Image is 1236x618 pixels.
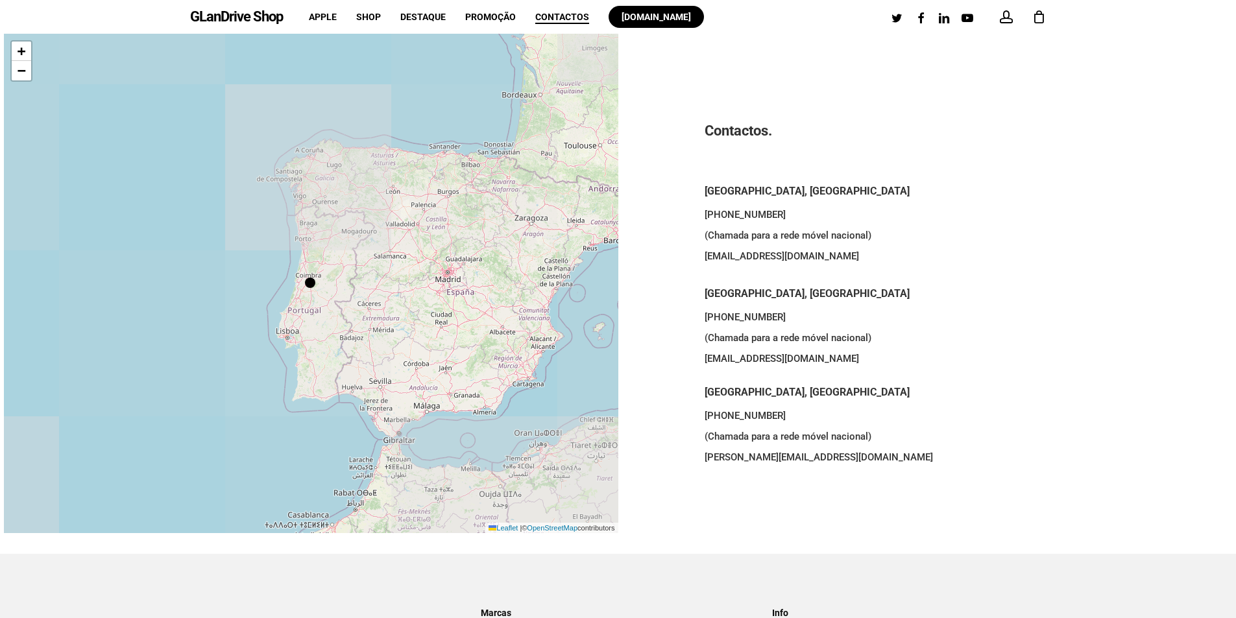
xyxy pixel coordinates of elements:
[309,12,337,22] span: Apple
[705,405,1146,468] p: [PHONE_NUMBER] (Chamada para a rede móvel nacional) [PERSON_NAME][EMAIL_ADDRESS][DOMAIN_NAME]
[400,12,446,22] span: Destaque
[485,523,618,534] div: © contributors
[705,204,1146,281] p: [PHONE_NUMBER] (Chamada para a rede móvel nacional) [EMAIL_ADDRESS][DOMAIN_NAME]
[356,12,381,22] span: Shop
[400,12,446,21] a: Destaque
[356,12,381,21] a: Shop
[520,524,522,532] span: |
[535,12,589,21] a: Contactos
[17,62,25,78] span: −
[12,42,31,61] a: Zoom in
[465,12,516,21] a: Promoção
[705,307,1146,384] p: [PHONE_NUMBER] (Chamada para a rede móvel nacional) [EMAIL_ADDRESS][DOMAIN_NAME]
[705,120,1146,142] h3: Contactos.
[465,12,516,22] span: Promoção
[705,285,1146,302] h5: [GEOGRAPHIC_DATA], [GEOGRAPHIC_DATA]
[309,12,337,21] a: Apple
[705,183,1146,200] h5: [GEOGRAPHIC_DATA], [GEOGRAPHIC_DATA]
[17,43,25,59] span: +
[622,12,691,22] span: [DOMAIN_NAME]
[535,12,589,22] span: Contactos
[527,524,577,532] a: OpenStreetMap
[609,12,704,21] a: [DOMAIN_NAME]
[489,524,518,532] a: Leaflet
[1032,10,1047,24] a: Cart
[12,61,31,80] a: Zoom out
[190,10,283,24] a: GLanDrive Shop
[705,384,1146,401] h5: [GEOGRAPHIC_DATA], [GEOGRAPHIC_DATA]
